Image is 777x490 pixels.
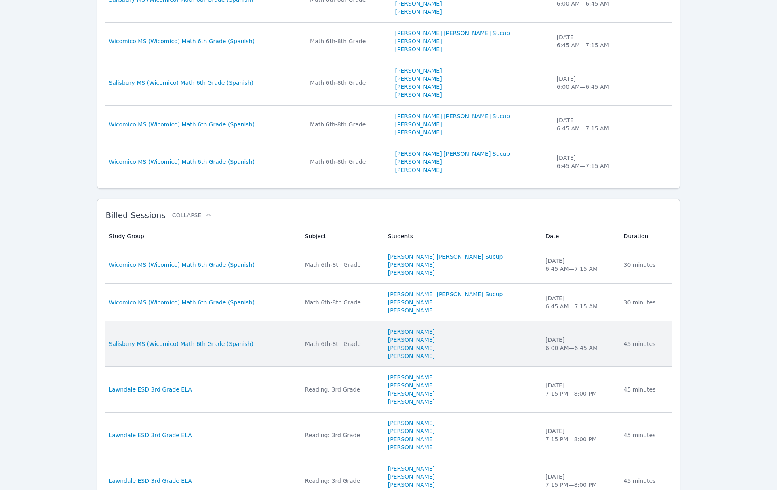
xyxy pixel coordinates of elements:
tr: Salisbury MS (Wicomico) Math 6th Grade (Spanish)Math 6th-8th Grade[PERSON_NAME][PERSON_NAME][PERS... [105,60,671,106]
a: [PERSON_NAME] [388,443,435,451]
div: Math 6th-8th Grade [310,37,385,45]
a: [PERSON_NAME] [395,166,442,174]
tr: Lawndale ESD 3rd Grade ELAReading: 3rd Grade[PERSON_NAME][PERSON_NAME][PERSON_NAME][PERSON_NAME][... [105,367,671,413]
a: [PERSON_NAME] [388,481,435,489]
a: [PERSON_NAME] [388,381,435,389]
th: Students [383,226,541,246]
span: Billed Sessions [105,210,165,220]
a: Lawndale ESD 3rd Grade ELA [109,477,192,485]
th: Subject [300,226,383,246]
div: [DATE] 7:15 PM — 8:00 PM [545,427,614,443]
div: 45 minutes [623,477,666,485]
div: [DATE] 6:45 AM — 7:15 AM [557,154,627,170]
a: [PERSON_NAME] [395,45,442,53]
div: [DATE] 7:15 PM — 8:00 PM [545,381,614,398]
tr: Salisbury MS (Wicomico) Math 6th Grade (Spanish)Math 6th-8th Grade[PERSON_NAME][PERSON_NAME][PERS... [105,321,671,367]
a: [PERSON_NAME] [388,261,435,269]
a: Salisbury MS (Wicomico) Math 6th Grade (Spanish) [109,340,253,348]
a: Wicomico MS (Wicomico) Math 6th Grade (Spanish) [109,120,255,128]
div: 45 minutes [623,385,666,394]
a: Lawndale ESD 3rd Grade ELA [109,431,192,439]
tr: Wicomico MS (Wicomico) Math 6th Grade (Spanish)Math 6th-8th Grade[PERSON_NAME] [PERSON_NAME] Sucu... [105,106,671,143]
a: Wicomico MS (Wicomico) Math 6th Grade (Spanish) [109,298,255,306]
div: Reading: 3rd Grade [305,477,378,485]
div: 45 minutes [623,340,666,348]
a: [PERSON_NAME] [388,298,435,306]
tr: Wicomico MS (Wicomico) Math 6th Grade (Spanish)Math 6th-8th Grade[PERSON_NAME] [PERSON_NAME] Sucu... [105,246,671,284]
a: [PERSON_NAME] [388,473,435,481]
a: [PERSON_NAME] [395,83,442,91]
div: Math 6th-8th Grade [310,158,385,166]
a: Salisbury MS (Wicomico) Math 6th Grade (Spanish) [109,79,253,87]
a: [PERSON_NAME] [388,336,435,344]
div: Math 6th-8th Grade [305,298,378,306]
a: [PERSON_NAME] [388,344,435,352]
tr: Wicomico MS (Wicomico) Math 6th Grade (Spanish)Math 6th-8th Grade[PERSON_NAME] [PERSON_NAME] Sucu... [105,284,671,321]
div: [DATE] 6:45 AM — 7:15 AM [557,116,627,132]
a: [PERSON_NAME] [395,158,442,166]
a: [PERSON_NAME] [395,67,442,75]
a: [PERSON_NAME] [388,373,435,381]
a: [PERSON_NAME] [395,120,442,128]
a: [PERSON_NAME] [PERSON_NAME] Sucup [388,253,503,261]
tr: Wicomico MS (Wicomico) Math 6th Grade (Spanish)Math 6th-8th Grade[PERSON_NAME] [PERSON_NAME] Sucu... [105,143,671,180]
div: Math 6th-8th Grade [305,340,378,348]
div: [DATE] 6:00 AM — 6:45 AM [545,336,614,352]
a: [PERSON_NAME] [388,435,435,443]
tr: Wicomico MS (Wicomico) Math 6th Grade (Spanish)Math 6th-8th Grade[PERSON_NAME] [PERSON_NAME] Sucu... [105,23,671,60]
button: Collapse [172,211,213,219]
a: [PERSON_NAME] [388,269,435,277]
a: [PERSON_NAME] [388,465,435,473]
a: [PERSON_NAME] [PERSON_NAME] Sucup [388,290,503,298]
th: Study Group [105,226,300,246]
a: [PERSON_NAME] [PERSON_NAME] Sucup [395,29,510,37]
th: Date [541,226,619,246]
a: [PERSON_NAME] [395,37,442,45]
a: [PERSON_NAME] [395,8,442,16]
a: Wicomico MS (Wicomico) Math 6th Grade (Spanish) [109,37,255,45]
div: [DATE] 6:00 AM — 6:45 AM [557,75,627,91]
a: [PERSON_NAME] [388,389,435,398]
div: Reading: 3rd Grade [305,385,378,394]
div: [DATE] 6:45 AM — 7:15 AM [557,33,627,49]
a: Lawndale ESD 3rd Grade ELA [109,385,192,394]
a: [PERSON_NAME] [PERSON_NAME] Sucup [395,112,510,120]
a: [PERSON_NAME] [388,352,435,360]
div: 45 minutes [623,431,666,439]
a: [PERSON_NAME] [PERSON_NAME] Sucup [395,150,510,158]
a: [PERSON_NAME] [395,128,442,136]
div: 30 minutes [623,261,666,269]
a: [PERSON_NAME] [388,398,435,406]
a: [PERSON_NAME] [395,91,442,99]
th: Duration [619,226,671,246]
a: Wicomico MS (Wicomico) Math 6th Grade (Spanish) [109,158,255,166]
div: 30 minutes [623,298,666,306]
a: [PERSON_NAME] [388,328,435,336]
tr: Lawndale ESD 3rd Grade ELAReading: 3rd Grade[PERSON_NAME][PERSON_NAME][PERSON_NAME][PERSON_NAME][... [105,413,671,458]
div: Math 6th-8th Grade [310,79,385,87]
div: Reading: 3rd Grade [305,431,378,439]
a: [PERSON_NAME] [388,427,435,435]
div: [DATE] 6:45 AM — 7:15 AM [545,257,614,273]
div: [DATE] 6:45 AM — 7:15 AM [545,294,614,310]
div: Math 6th-8th Grade [310,120,385,128]
div: Math 6th-8th Grade [305,261,378,269]
a: [PERSON_NAME] [388,306,435,314]
div: [DATE] 7:15 PM — 8:00 PM [545,473,614,489]
a: [PERSON_NAME] [395,75,442,83]
a: [PERSON_NAME] [388,419,435,427]
a: Wicomico MS (Wicomico) Math 6th Grade (Spanish) [109,261,255,269]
